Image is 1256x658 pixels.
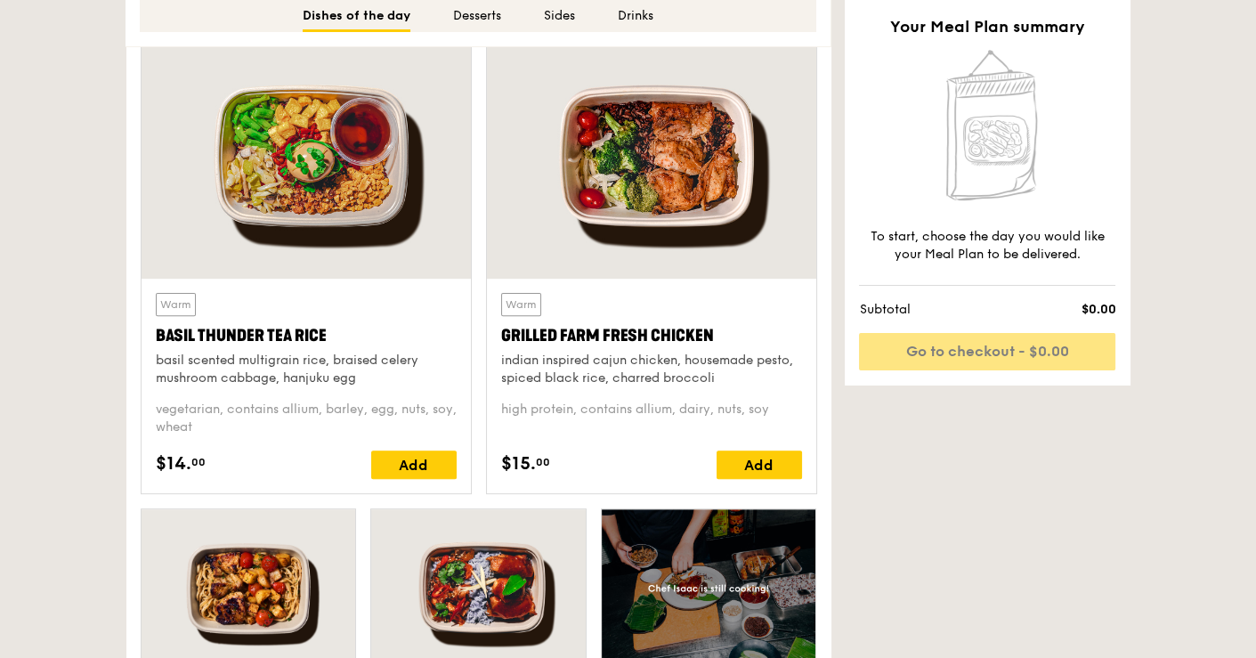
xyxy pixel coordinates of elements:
div: high protein, contains allium, dairy, nuts, soy [501,401,802,436]
span: $15. [501,451,536,477]
div: Warm [501,293,541,316]
img: Home delivery [935,46,1040,207]
span: $14. [156,451,191,477]
span: 00 [191,455,206,469]
div: Grilled Farm Fresh Chicken [501,323,802,348]
div: Add [371,451,457,479]
span: 00 [536,455,550,469]
div: basil scented multigrain rice, braised celery mushroom cabbage, hanjuku egg [156,352,457,387]
div: To start, choose the day you would like your Meal Plan to be delivered. [859,228,1115,264]
div: indian inspired cajun chicken, housemade pesto, spiced black rice, charred broccoli [501,352,802,387]
h2: Your Meal Plan summary [859,14,1115,39]
div: Basil Thunder Tea Rice [156,323,457,348]
a: Go to checkout - $0.00 [859,333,1115,370]
span: Subtotal [859,301,1013,319]
div: Warm [156,293,196,316]
div: Add [717,451,802,479]
span: $0.00 [1013,301,1115,319]
div: vegetarian, contains allium, barley, egg, nuts, soy, wheat [156,401,457,436]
